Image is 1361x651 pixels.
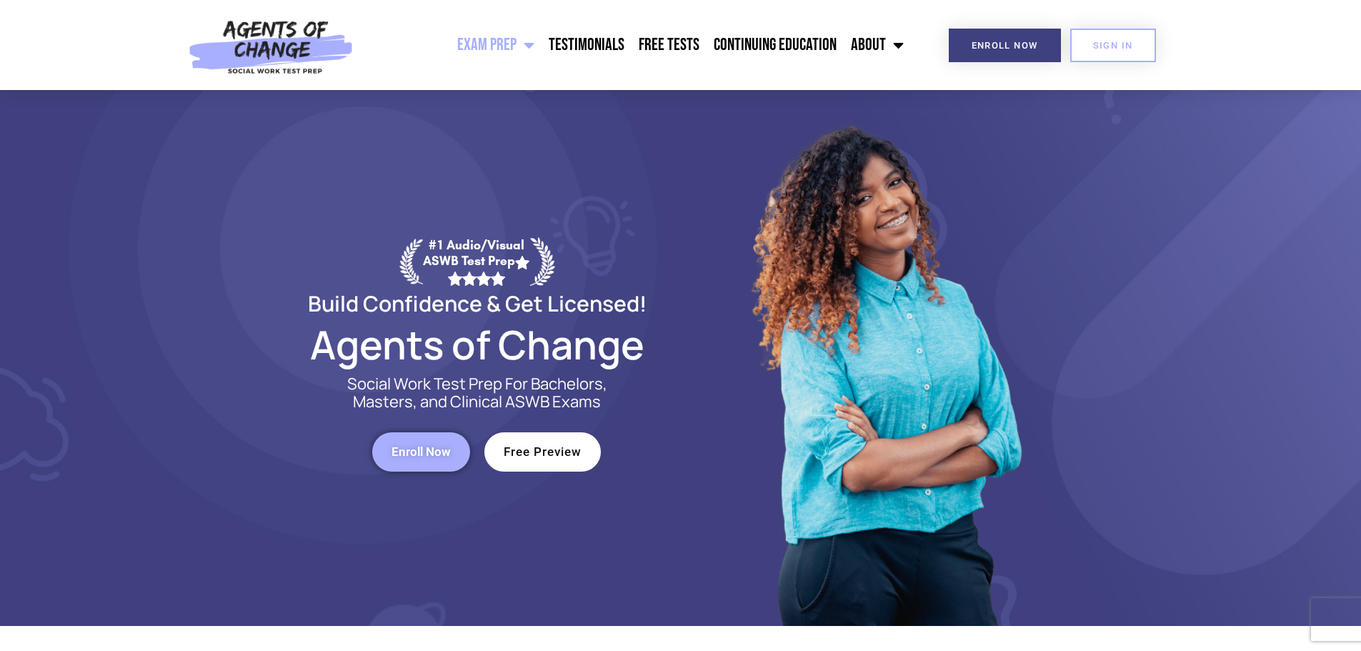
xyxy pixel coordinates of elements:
nav: Menu [361,27,911,63]
span: Enroll Now [392,446,451,458]
span: Enroll Now [972,41,1038,50]
span: SIGN IN [1093,41,1133,50]
a: Enroll Now [949,29,1061,62]
a: SIGN IN [1070,29,1156,62]
a: Enroll Now [372,432,470,472]
h2: Agents of Change [274,328,681,361]
a: Free Tests [632,27,707,63]
h2: Build Confidence & Get Licensed! [274,293,681,314]
img: Website Image 1 (1) [742,90,1027,626]
a: Free Preview [484,432,601,472]
a: Testimonials [542,27,632,63]
div: #1 Audio/Visual ASWB Test Prep [423,237,530,285]
a: About [844,27,911,63]
a: Continuing Education [707,27,844,63]
span: Free Preview [504,446,582,458]
a: Exam Prep [450,27,542,63]
p: Social Work Test Prep For Bachelors, Masters, and Clinical ASWB Exams [331,375,624,411]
